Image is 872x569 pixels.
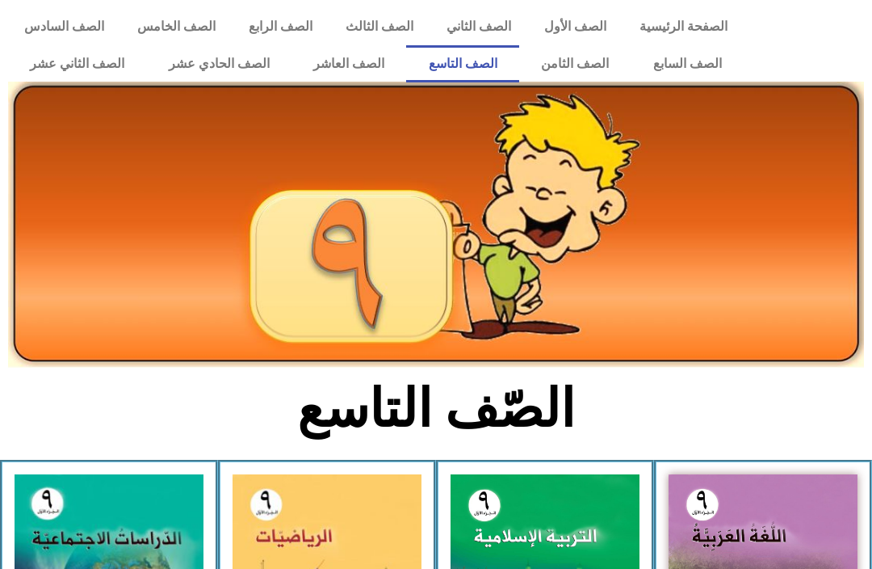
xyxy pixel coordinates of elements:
[233,8,329,45] a: الصف الرابع
[8,45,147,82] a: الصف الثاني عشر
[8,8,121,45] a: الصف السادس
[406,45,519,82] a: الصف التاسع
[527,8,623,45] a: الصف الأول
[631,45,744,82] a: الصف السابع
[170,377,703,440] h2: الصّف التاسع
[329,8,430,45] a: الصف الثالث
[623,8,744,45] a: الصفحة الرئيسية
[430,8,527,45] a: الصف الثاني
[146,45,291,82] a: الصف الحادي عشر
[121,8,233,45] a: الصف الخامس
[291,45,407,82] a: الصف العاشر
[519,45,631,82] a: الصف الثامن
